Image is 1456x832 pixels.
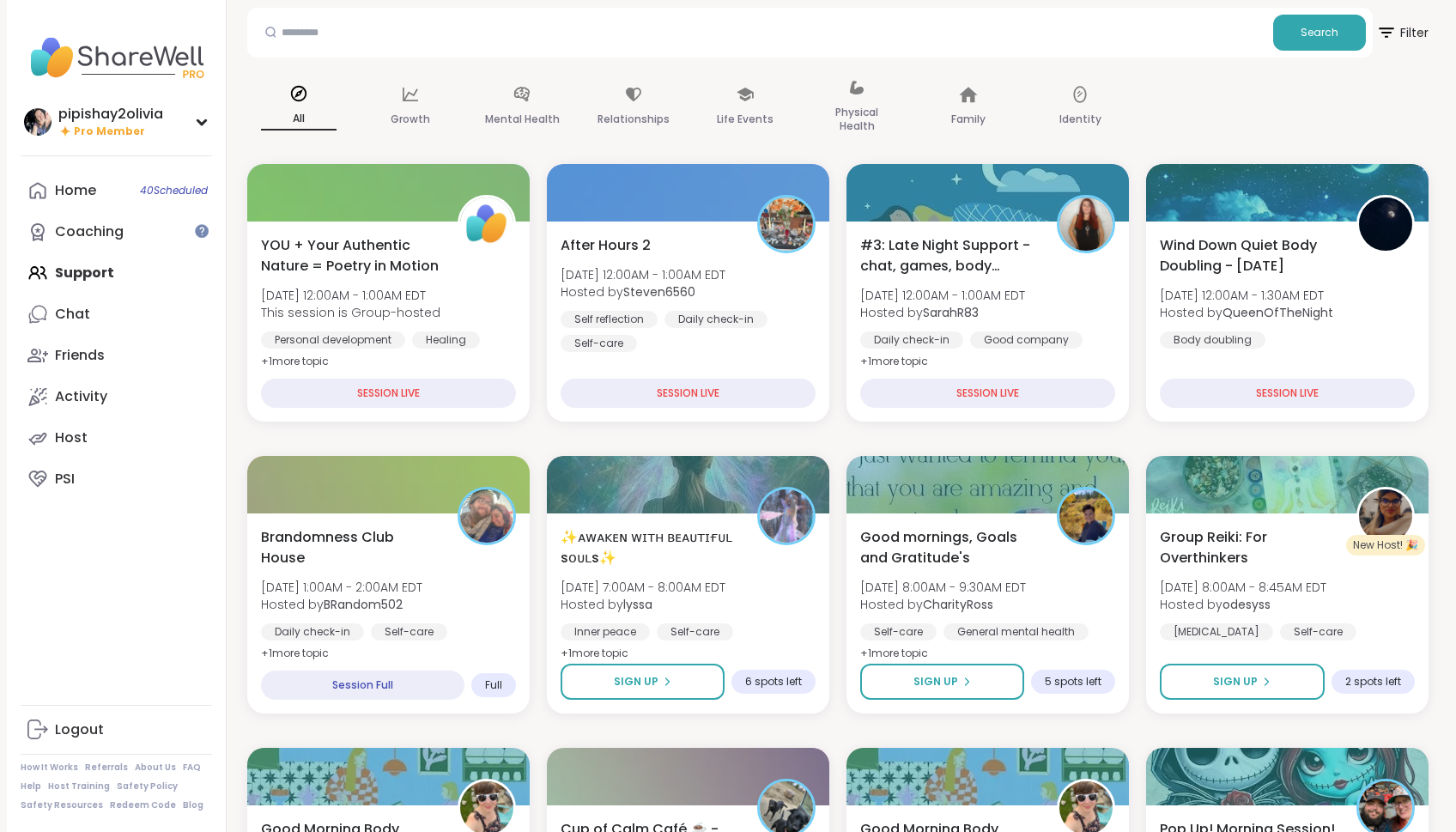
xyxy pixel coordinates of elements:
[860,579,1026,596] span: [DATE] 8:00AM - 9:30AM EDT
[623,283,695,301] b: Steven6560
[561,266,725,283] span: [DATE] 12:00AM - 1:00AM EDT
[21,799,103,811] a: Safety Resources
[261,579,422,596] span: [DATE] 1:00AM - 2:00AM EDT
[183,799,203,811] a: Blog
[21,417,212,459] a: Host
[943,623,1089,641] div: General mental health
[371,623,447,641] div: Self-care
[561,379,816,408] div: SESSION LIVE
[460,489,513,543] img: BRandom502
[85,762,128,774] a: Referrals
[1273,15,1366,51] button: Search
[24,108,52,136] img: pipishay2olivia
[261,623,364,641] div: Daily check-in
[1376,12,1429,53] span: Filter
[614,674,658,689] span: Sign Up
[261,379,516,408] div: SESSION LIVE
[135,762,176,774] a: About Us
[561,527,738,568] span: ✨ᴀᴡᴀᴋᴇɴ ᴡɪᴛʜ ʙᴇᴀᴜᴛɪғᴜʟ sᴏᴜʟs✨
[21,27,212,88] img: ShareWell Nav Logo
[1222,304,1333,321] b: QueenOfTheNight
[860,331,963,349] div: Daily check-in
[58,105,163,124] div: pipishay2olivia
[21,762,78,774] a: How It Works
[21,294,212,335] a: Chat
[561,623,650,641] div: Inner peace
[860,235,1038,276] span: #3: Late Night Support - chat, games, body double
[55,181,96,200] div: Home
[970,331,1083,349] div: Good company
[664,311,767,328] div: Daily check-in
[1160,331,1265,349] div: Body doubling
[261,331,405,349] div: Personal development
[1160,287,1333,304] span: [DATE] 12:00AM - 1:30AM EDT
[760,489,813,543] img: lyssa
[561,335,637,352] div: Self-care
[860,664,1024,700] button: Sign Up
[1213,674,1258,689] span: Sign Up
[140,184,208,197] span: 40 Scheduled
[55,470,75,489] div: PSI
[55,222,124,241] div: Coaching
[21,335,212,376] a: Friends
[261,287,440,304] span: [DATE] 12:00AM - 1:00AM EDT
[1346,535,1425,556] div: New Host! 🎉
[55,428,88,447] div: Host
[55,305,90,324] div: Chat
[460,197,513,251] img: ShareWell
[261,596,422,613] span: Hosted by
[261,671,464,700] div: Session Full
[1160,235,1338,276] span: Wind Down Quiet Body Doubling - [DATE]
[1359,197,1412,251] img: QueenOfTheNight
[1160,579,1326,596] span: [DATE] 8:00AM - 8:45AM EDT
[485,109,560,130] p: Mental Health
[261,304,440,321] span: This session is Group-hosted
[561,579,725,596] span: [DATE] 7:00AM - 8:00AM EDT
[1160,527,1338,568] span: Group Reiki: For Overthinkers
[74,124,145,139] span: Pro Member
[561,664,725,700] button: Sign Up
[324,596,403,613] b: BRandom502
[951,109,986,130] p: Family
[55,720,104,739] div: Logout
[485,678,502,692] span: Full
[21,376,212,417] a: Activity
[623,596,652,613] b: lyssa
[1280,623,1356,641] div: Self-care
[913,674,958,689] span: Sign Up
[21,211,212,252] a: Coaching
[923,304,979,321] b: SarahR83
[1160,664,1325,700] button: Sign Up
[55,387,107,406] div: Activity
[195,224,209,238] iframe: Spotlight
[561,311,658,328] div: Self reflection
[1345,675,1401,689] span: 2 spots left
[1160,596,1326,613] span: Hosted by
[261,235,439,276] span: YOU + Your Authentic Nature = Poetry in Motion
[860,379,1115,408] div: SESSION LIVE
[48,780,110,793] a: Host Training
[860,623,937,641] div: Self-care
[261,108,337,131] p: All
[819,102,895,137] p: Physical Health
[21,170,212,211] a: Home40Scheduled
[561,596,725,613] span: Hosted by
[117,780,178,793] a: Safety Policy
[657,623,733,641] div: Self-care
[1160,304,1333,321] span: Hosted by
[860,304,1025,321] span: Hosted by
[1059,197,1113,251] img: SarahR83
[183,762,201,774] a: FAQ
[760,197,813,251] img: Steven6560
[923,596,993,613] b: CharityRoss
[1059,109,1101,130] p: Identity
[717,109,773,130] p: Life Events
[21,780,41,793] a: Help
[561,283,725,301] span: Hosted by
[860,596,1026,613] span: Hosted by
[1160,623,1273,641] div: [MEDICAL_DATA]
[1045,675,1101,689] span: 5 spots left
[1301,25,1338,40] span: Search
[412,331,480,349] div: Healing
[745,675,802,689] span: 6 spots left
